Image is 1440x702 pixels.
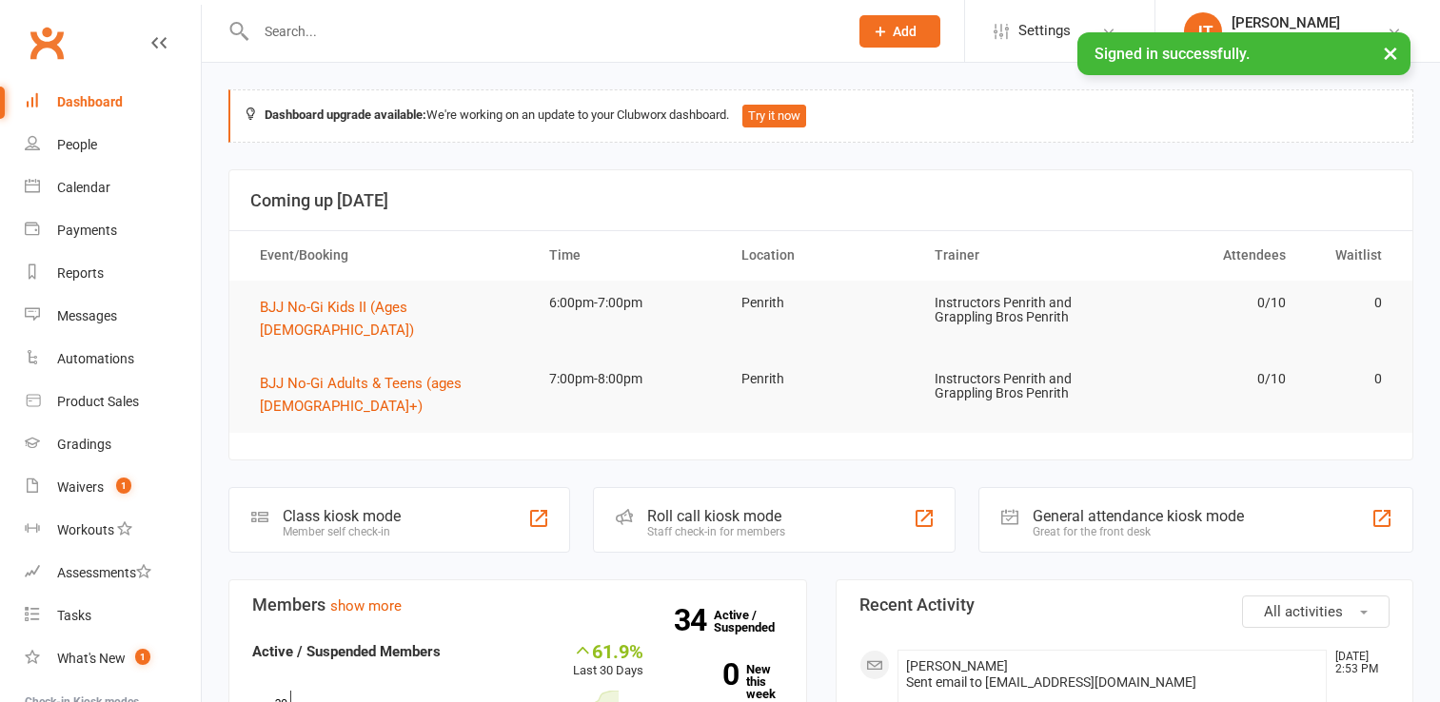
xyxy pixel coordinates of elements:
div: Tasks [57,608,91,623]
td: Penrith [724,281,917,325]
div: Staff check-in for members [647,525,785,538]
span: All activities [1264,603,1343,620]
span: Settings [1018,10,1071,52]
a: Workouts [25,509,201,552]
a: Messages [25,295,201,338]
h3: Recent Activity [859,595,1391,614]
div: Messages [57,308,117,323]
td: 6:00pm-7:00pm [532,281,725,325]
div: General attendance kiosk mode [1033,507,1244,525]
button: Try it now [742,105,806,127]
td: 0/10 [1110,281,1303,325]
a: Reports [25,252,201,295]
div: What's New [57,651,126,666]
input: Search... [250,18,835,45]
th: Attendees [1110,231,1303,280]
div: JT [1184,12,1222,50]
div: 61.9% [573,640,643,661]
th: Waitlist [1303,231,1399,280]
span: Add [893,24,917,39]
td: Penrith [724,357,917,401]
h3: Members [252,595,783,614]
div: Assessments [57,565,151,580]
td: 7:00pm-8:00pm [532,357,725,401]
span: Signed in successfully. [1095,45,1250,63]
div: Roll call kiosk mode [647,507,785,525]
a: Product Sales [25,380,201,423]
div: Payments [57,223,117,238]
div: Waivers [57,479,104,495]
strong: Active / Suspended Members [252,643,441,660]
time: [DATE] 2:53 PM [1326,651,1389,675]
a: What's New1 [25,637,201,680]
th: Time [532,231,725,280]
span: BJJ No-Gi Kids II (Ages [DEMOGRAPHIC_DATA]) [260,299,414,339]
div: Gradings [57,437,111,452]
span: 1 [135,649,150,665]
th: Event/Booking [243,231,532,280]
button: Add [859,15,940,48]
div: Calendar [57,180,110,195]
button: × [1373,32,1408,73]
strong: 34 [674,606,714,634]
div: [PERSON_NAME] [1232,14,1366,31]
div: Workouts [57,522,114,537]
strong: Dashboard upgrade available: [265,107,426,122]
th: Trainer [917,231,1111,280]
button: All activities [1242,595,1390,628]
div: Class kiosk mode [283,507,401,525]
div: Grappling Bros Penrith [1232,31,1366,49]
button: BJJ No-Gi Adults & Teens (ages [DEMOGRAPHIC_DATA]+) [260,372,515,418]
div: People [57,137,97,152]
a: Waivers 1 [25,466,201,509]
a: 34Active / Suspended [714,595,798,648]
span: [PERSON_NAME] [906,658,1008,673]
a: Assessments [25,552,201,595]
div: Reports [57,265,104,281]
div: Product Sales [57,394,139,409]
div: Dashboard [57,94,123,109]
span: BJJ No-Gi Adults & Teens (ages [DEMOGRAPHIC_DATA]+) [260,375,462,415]
strong: 0 [672,660,739,689]
td: 0 [1303,357,1399,401]
button: BJJ No-Gi Kids II (Ages [DEMOGRAPHIC_DATA]) [260,296,515,341]
a: Tasks [25,595,201,637]
span: 1 [116,478,131,494]
a: Calendar [25,166,201,209]
a: Dashboard [25,81,201,124]
td: 0 [1303,281,1399,325]
div: Last 30 Days [573,640,643,681]
a: 0New this week [672,663,783,700]
a: Clubworx [23,19,70,67]
a: show more [330,597,402,614]
a: People [25,124,201,166]
span: Sent email to [EMAIL_ADDRESS][DOMAIN_NAME] [906,674,1196,690]
div: Member self check-in [283,525,401,538]
div: We're working on an update to your Clubworx dashboard. [228,89,1413,143]
td: Instructors Penrith and Grappling Bros Penrith [917,281,1111,341]
th: Location [724,231,917,280]
h3: Coming up [DATE] [250,191,1391,210]
div: Great for the front desk [1033,525,1244,538]
td: Instructors Penrith and Grappling Bros Penrith [917,357,1111,417]
a: Gradings [25,423,201,466]
a: Automations [25,338,201,380]
div: Automations [57,351,134,366]
a: Payments [25,209,201,252]
td: 0/10 [1110,357,1303,401]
